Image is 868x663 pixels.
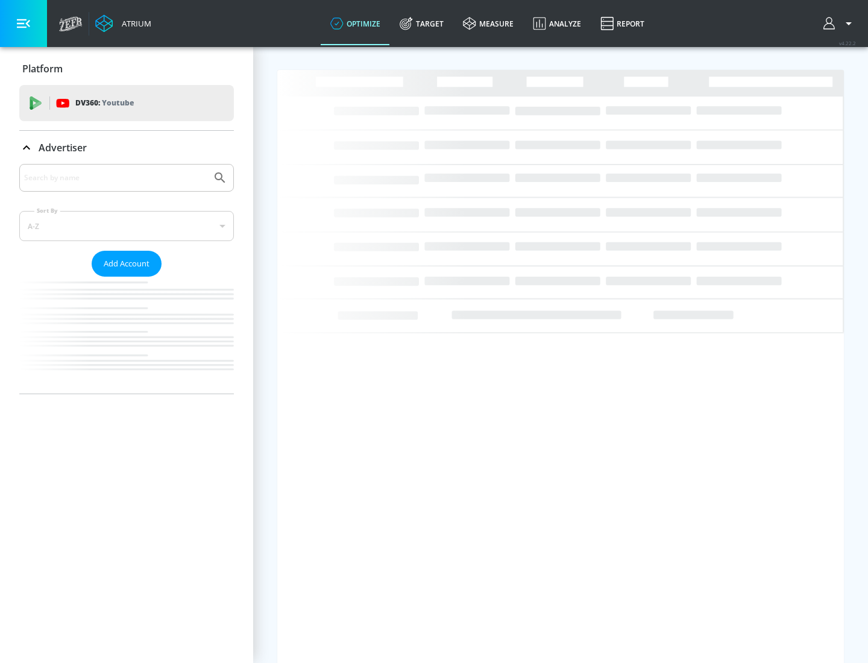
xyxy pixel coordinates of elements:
[22,62,63,75] p: Platform
[839,40,856,46] span: v 4.22.2
[19,277,234,394] nav: list of Advertiser
[102,96,134,109] p: Youtube
[95,14,151,33] a: Atrium
[523,2,591,45] a: Analyze
[453,2,523,45] a: measure
[390,2,453,45] a: Target
[104,257,149,271] span: Add Account
[19,85,234,121] div: DV360: Youtube
[34,207,60,215] label: Sort By
[591,2,654,45] a: Report
[24,170,207,186] input: Search by name
[19,131,234,165] div: Advertiser
[19,52,234,86] div: Platform
[75,96,134,110] p: DV360:
[92,251,162,277] button: Add Account
[19,211,234,241] div: A-Z
[321,2,390,45] a: optimize
[39,141,87,154] p: Advertiser
[19,164,234,394] div: Advertiser
[117,18,151,29] div: Atrium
